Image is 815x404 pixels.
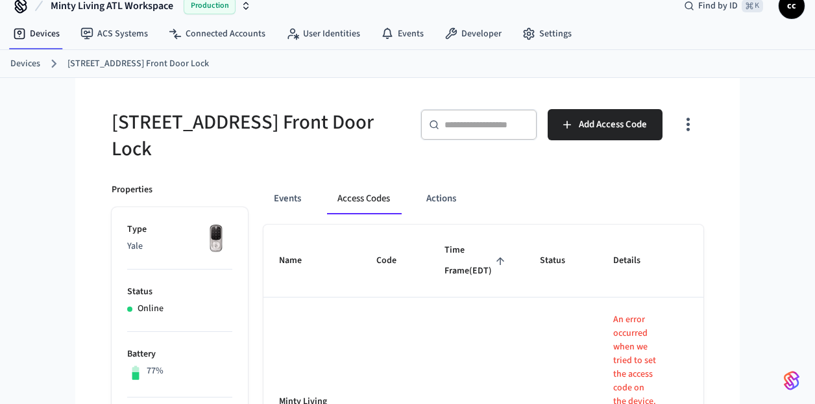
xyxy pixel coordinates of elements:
p: Online [138,302,164,316]
p: Properties [112,183,152,197]
a: User Identities [276,22,371,45]
span: Status [540,251,582,271]
span: Add Access Code [579,116,647,133]
p: Yale [127,240,232,253]
a: Settings [512,22,582,45]
span: Details [613,251,657,271]
p: 77% [147,364,164,378]
p: Battery [127,347,232,361]
span: Code [376,251,413,271]
button: Add Access Code [548,109,663,140]
p: Status [127,285,232,299]
a: Devices [3,22,70,45]
h5: [STREET_ADDRESS] Front Door Lock [112,109,400,162]
a: Devices [10,57,40,71]
p: Type [127,223,232,236]
button: Events [263,183,311,214]
a: Events [371,22,434,45]
img: Yale Assure Touchscreen Wifi Smart Lock, Satin Nickel, Front [200,223,232,255]
button: Access Codes [327,183,400,214]
a: Connected Accounts [158,22,276,45]
img: SeamLogoGradient.69752ec5.svg [784,370,799,391]
button: Actions [416,183,467,214]
div: ant example [263,183,703,214]
a: ACS Systems [70,22,158,45]
a: [STREET_ADDRESS] Front Door Lock [67,57,209,71]
a: Developer [434,22,512,45]
span: Time Frame(EDT) [444,240,509,281]
span: Name [279,251,319,271]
